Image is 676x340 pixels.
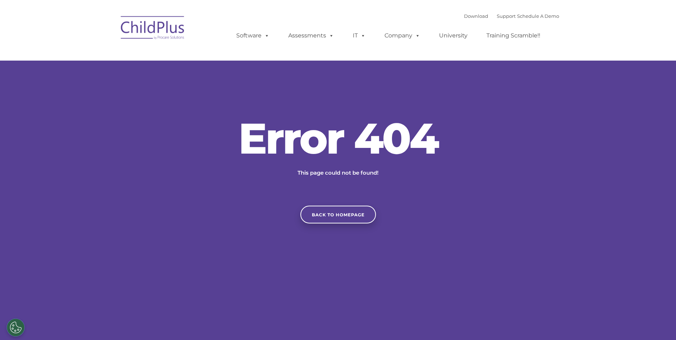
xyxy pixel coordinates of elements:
img: ChildPlus by Procare Solutions [117,11,189,47]
a: IT [346,29,373,43]
a: Company [377,29,427,43]
a: Assessments [281,29,341,43]
a: Training Scramble!! [479,29,547,43]
h2: Error 404 [231,117,445,160]
a: Back to homepage [300,206,376,223]
a: Download [464,13,488,19]
a: Support [497,13,516,19]
p: This page could not be found! [263,169,413,177]
a: University [432,29,475,43]
button: Cookies Settings [7,319,25,336]
font: | [464,13,559,19]
a: Schedule A Demo [517,13,559,19]
a: Software [229,29,277,43]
